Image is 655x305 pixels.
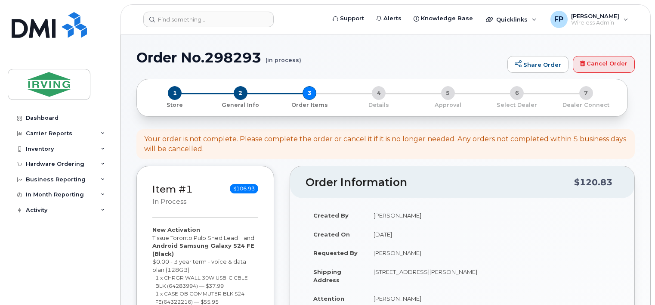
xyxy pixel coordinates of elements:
[574,174,612,190] div: $120.83
[573,56,635,73] a: Cancel Order
[168,86,182,100] span: 1
[313,249,358,256] strong: Requested By
[230,184,258,193] span: $106.93
[147,101,203,109] p: Store
[366,206,619,225] td: [PERSON_NAME]
[266,50,301,63] small: (in process)
[136,50,503,65] h1: Order No.298293
[144,100,206,109] a: 1 Store
[210,101,272,109] p: General Info
[507,56,568,73] a: Share Order
[366,243,619,262] td: [PERSON_NAME]
[144,134,627,154] div: Your order is not complete. Please complete the order or cancel it if it is no longer needed. Any...
[313,231,350,238] strong: Created On
[234,86,247,100] span: 2
[313,268,341,283] strong: Shipping Address
[152,242,254,257] strong: Android Samsung Galaxy S24 FE (Black)
[155,274,248,289] small: 1 x CHRGR WALL 30W USB-C CBLE BLK (64283994) — $37.99
[306,177,574,189] h2: Order Information
[313,295,344,302] strong: Attention
[366,225,619,244] td: [DATE]
[152,183,193,195] a: Item #1
[152,226,200,233] strong: New Activation
[155,290,244,305] small: 1 x CASE OB COMMUTER BLK S24 FE(64322216) — $55.95
[366,262,619,289] td: [STREET_ADDRESS][PERSON_NAME]
[313,212,349,219] strong: Created By
[206,100,275,109] a: 2 General Info
[152,198,186,205] small: in process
